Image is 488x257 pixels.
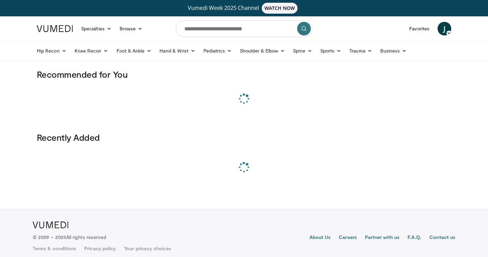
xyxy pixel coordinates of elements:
a: Spine [289,44,316,58]
a: F.A.Q. [408,234,421,242]
a: Privacy policy [84,245,116,252]
a: Your privacy choices [124,245,171,252]
a: Pediatrics [199,44,236,58]
a: Shoulder & Elbow [236,44,289,58]
a: Specialties [77,22,116,35]
a: Careers [339,234,357,242]
p: © 2009 – 2025 [33,234,106,241]
a: Contact us [429,234,455,242]
h3: Recommended for You [37,69,451,80]
h3: Recently Added [37,132,451,143]
a: Favorites [405,22,433,35]
a: Foot & Ankle [112,44,156,58]
span: All rights reserved [66,234,106,240]
img: VuMedi Logo [37,25,73,32]
a: Sports [316,44,346,58]
a: Knee Recon [71,44,112,58]
a: Vumedi Week 2025 ChannelWATCH NOW [38,3,450,14]
a: Business [376,44,411,58]
a: Browse [116,22,147,35]
a: Partner with us [365,234,399,242]
a: Hand & Wrist [155,44,199,58]
a: Hip Recon [33,44,71,58]
a: Terms & conditions [33,245,76,252]
img: VuMedi Logo [33,222,68,228]
a: J [438,22,451,35]
span: WATCH NOW [262,3,298,14]
input: Search topics, interventions [176,20,312,37]
a: About Us [309,234,331,242]
a: Trauma [345,44,376,58]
